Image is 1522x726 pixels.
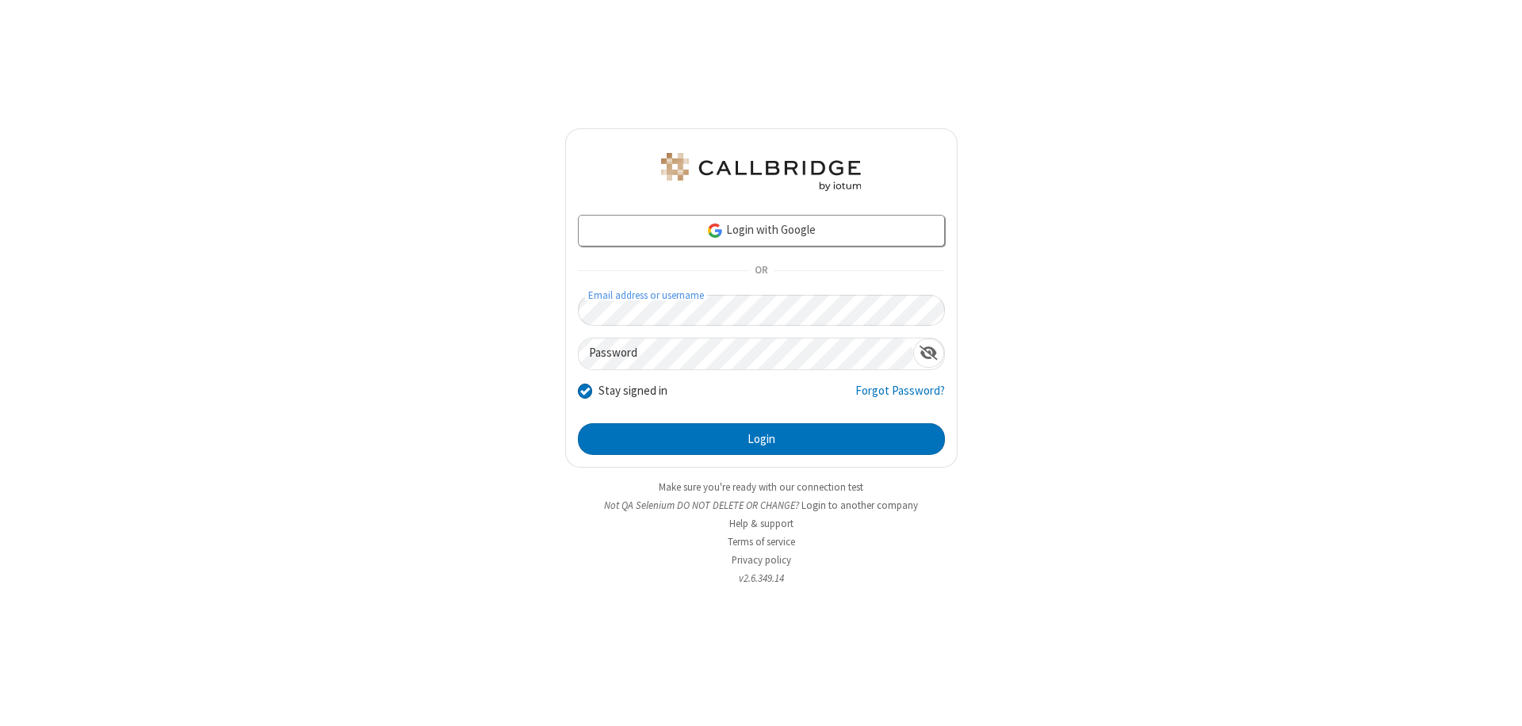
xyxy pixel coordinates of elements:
input: Password [579,338,913,369]
li: v2.6.349.14 [565,571,958,586]
a: Forgot Password? [855,382,945,412]
img: google-icon.png [706,222,724,239]
a: Login with Google [578,215,945,246]
a: Terms of service [728,535,795,548]
button: Login to another company [801,498,918,513]
a: Privacy policy [732,553,791,567]
li: Not QA Selenium DO NOT DELETE OR CHANGE? [565,498,958,513]
img: QA Selenium DO NOT DELETE OR CHANGE [658,153,864,191]
input: Email address or username [578,295,945,326]
a: Help & support [729,517,794,530]
a: Make sure you're ready with our connection test [659,480,863,494]
div: Show password [913,338,944,368]
label: Stay signed in [598,382,667,400]
button: Login [578,423,945,455]
span: OR [748,260,774,282]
